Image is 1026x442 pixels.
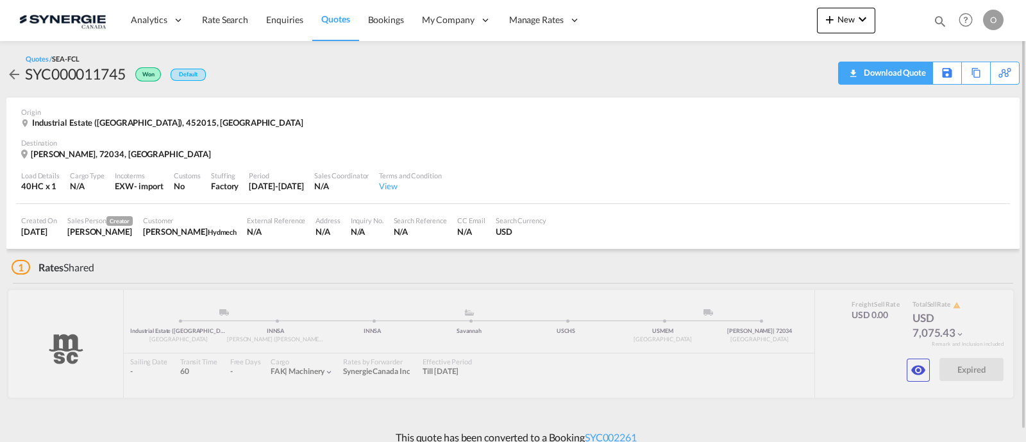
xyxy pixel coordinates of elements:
div: View [379,180,441,192]
div: N/A [315,226,340,237]
div: Customer [143,216,237,225]
div: - import [134,180,164,192]
div: Download Quote [861,62,926,83]
img: 1f56c880d42311ef80fc7dca854c8e59.png [19,6,106,35]
div: Cargo Type [70,171,105,180]
div: Search Reference [394,216,447,225]
div: O [983,10,1004,30]
div: N/A [394,226,447,237]
div: Stuffing [211,171,239,180]
div: Inquiry No. [351,216,383,225]
div: Destination [21,138,1005,148]
span: Quotes [321,13,349,24]
md-icon: icon-magnify [933,14,947,28]
div: Shared [12,260,94,275]
div: 40HC x 1 [21,180,60,192]
md-icon: icon-eye [911,362,926,378]
span: Bookings [368,14,404,25]
div: icon-arrow-left [6,64,25,84]
span: My Company [422,13,475,26]
div: Industrial Estate (Indore), 452015, India [21,117,307,128]
div: Search Currency [496,216,546,225]
div: N/A [70,180,105,192]
span: Enquiries [266,14,303,25]
div: icon-magnify [933,14,947,33]
div: Created On [21,216,57,225]
div: Conway, 72034, United States [21,148,214,160]
button: icon-plus 400-fgNewicon-chevron-down [817,8,875,33]
div: Incoterms [115,171,164,180]
div: Period [249,171,304,180]
span: Hydmech [208,228,237,236]
md-icon: icon-arrow-left [6,67,22,82]
md-icon: icon-download [845,64,861,74]
div: Save As Template [933,62,961,84]
span: Creator [106,216,133,226]
div: Sales Person [67,216,133,226]
div: Won [126,64,164,84]
span: Analytics [131,13,167,26]
div: 27 May 2025 [21,226,57,237]
div: CC Email [457,216,485,225]
div: Help [955,9,983,32]
div: Terms and Condition [379,171,441,180]
div: N/A [351,226,383,237]
div: N/A [314,180,369,192]
div: Customs [174,171,201,180]
span: New [822,14,870,24]
span: SEA-FCL [52,55,79,63]
div: N/A [247,226,305,237]
span: Industrial Estate ([GEOGRAPHIC_DATA]), 452015, [GEOGRAPHIC_DATA] [32,117,303,128]
md-icon: icon-chevron-down [855,12,870,27]
div: Rosa Ho [67,226,133,237]
div: N/A [457,226,485,237]
span: Help [955,9,977,31]
div: Quote PDF is not available at this time [845,62,926,83]
div: USD [496,226,546,237]
span: Won [142,71,158,83]
button: icon-eye [907,359,930,382]
span: Rate Search [202,14,248,25]
div: No [174,180,201,192]
span: 1 [12,260,30,275]
div: 14 Jun 2025 [249,180,304,192]
div: Origin [21,107,1005,117]
span: Manage Rates [509,13,564,26]
div: Jodee Grant [143,226,237,237]
span: Rates [38,261,64,273]
div: EXW [115,180,134,192]
div: Address [315,216,340,225]
md-icon: icon-plus 400-fg [822,12,837,27]
div: Default [171,69,206,81]
div: External Reference [247,216,305,225]
div: Quotes /SEA-FCL [26,54,80,64]
div: Download Quote [845,62,926,83]
div: Sales Coordinator [314,171,369,180]
div: SYC000011745 [25,64,126,84]
div: Factory Stuffing [211,180,239,192]
div: Load Details [21,171,60,180]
